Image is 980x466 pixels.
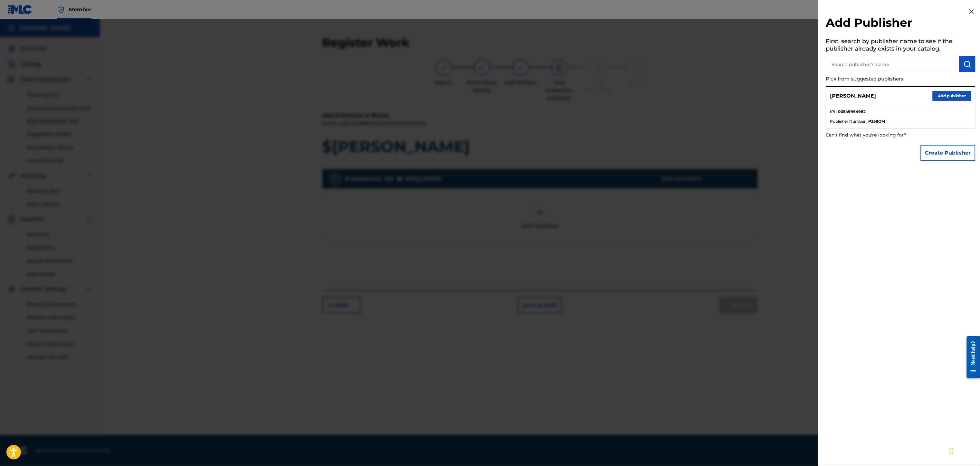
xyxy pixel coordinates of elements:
input: Search publisher's name [826,56,959,72]
iframe: Resource Center [962,331,980,383]
p: Pick from suggested publishers: [826,72,939,86]
p: [PERSON_NAME] [830,92,876,100]
div: Drag [950,442,954,461]
span: Publisher Number : [830,119,867,124]
img: Search Works [964,60,971,68]
span: IPI : [830,109,837,115]
p: Can't find what you're looking for? [826,128,939,142]
span: Member [69,6,91,13]
img: Top Rightsholder [57,6,65,14]
strong: P358QM [869,119,885,124]
img: MLC Logo [8,5,33,14]
h5: First, search by publisher name to see if the publisher already exists in your catalog. [826,36,975,56]
iframe: Chat Widget [948,435,980,466]
strong: 00549964982 [838,109,866,115]
button: Create Publisher [921,145,975,161]
button: Add publisher [933,91,971,101]
h2: Add Publisher [826,15,975,32]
